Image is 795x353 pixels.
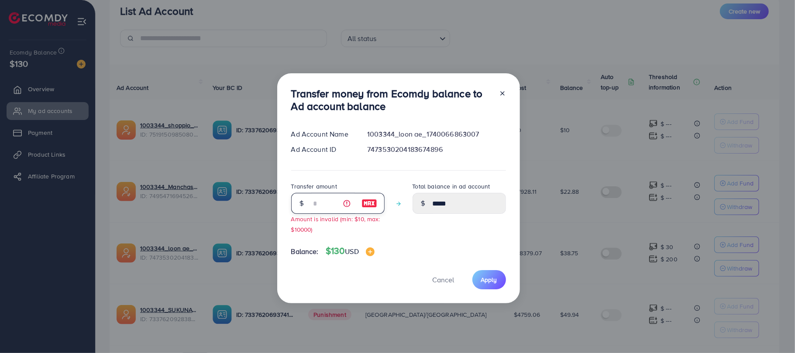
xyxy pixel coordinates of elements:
[422,270,465,289] button: Cancel
[284,144,361,154] div: Ad Account ID
[433,275,454,284] span: Cancel
[481,275,497,284] span: Apply
[291,87,492,113] h3: Transfer money from Ecomdy balance to Ad account balance
[758,314,788,346] iframe: Chat
[360,129,513,139] div: 1003344_loon ae_1740066863007
[291,215,380,233] small: Amount is invalid (min: $10, max: $10000)
[472,270,506,289] button: Apply
[361,198,377,209] img: image
[291,247,319,257] span: Balance:
[326,246,375,257] h4: $130
[345,247,358,256] span: USD
[284,129,361,139] div: Ad Account Name
[291,182,337,191] label: Transfer amount
[366,247,375,256] img: image
[413,182,490,191] label: Total balance in ad account
[360,144,513,154] div: 7473530204183674896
